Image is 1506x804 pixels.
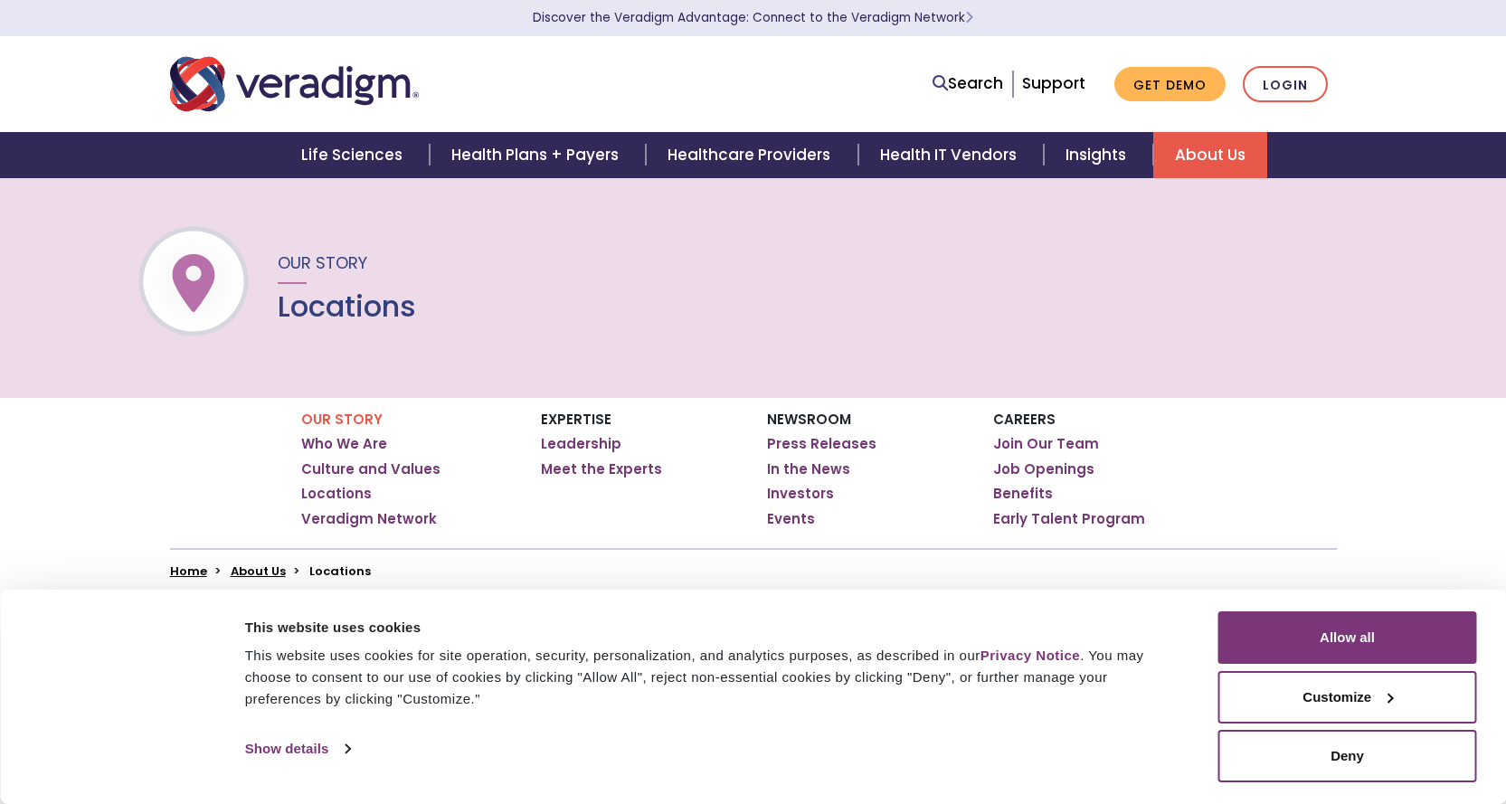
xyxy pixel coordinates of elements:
[767,460,850,478] a: In the News
[980,648,1080,663] a: Privacy Notice
[1022,72,1085,94] a: Support
[245,645,1178,710] div: This website uses cookies for site operation, security, personalization, and analytics purposes, ...
[301,460,440,478] a: Culture and Values
[170,563,207,580] a: Home
[933,71,1003,96] a: Search
[1044,132,1153,178] a: Insights
[767,510,815,528] a: Events
[533,9,973,26] a: Discover the Veradigm Advantage: Connect to the Veradigm NetworkLearn More
[541,435,621,453] a: Leadership
[278,251,367,274] span: Our Story
[1243,66,1328,103] a: Login
[279,132,430,178] a: Life Sciences
[1218,671,1477,724] button: Customize
[1114,67,1226,102] a: Get Demo
[245,617,1178,638] div: This website uses cookies
[301,510,437,528] a: Veradigm Network
[993,510,1145,528] a: Early Talent Program
[231,563,286,580] a: About Us
[858,132,1044,178] a: Health IT Vendors
[965,9,973,26] span: Learn More
[301,435,387,453] a: Who We Are
[993,460,1094,478] a: Job Openings
[993,435,1099,453] a: Join Our Team
[646,132,857,178] a: Healthcare Providers
[430,132,646,178] a: Health Plans + Payers
[170,54,419,114] img: Veradigm logo
[1218,611,1477,664] button: Allow all
[1153,132,1267,178] a: About Us
[767,485,834,503] a: Investors
[245,735,350,762] a: Show details
[767,435,876,453] a: Press Releases
[541,460,662,478] a: Meet the Experts
[301,485,372,503] a: Locations
[993,485,1053,503] a: Benefits
[1218,730,1477,782] button: Deny
[278,289,416,324] h1: Locations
